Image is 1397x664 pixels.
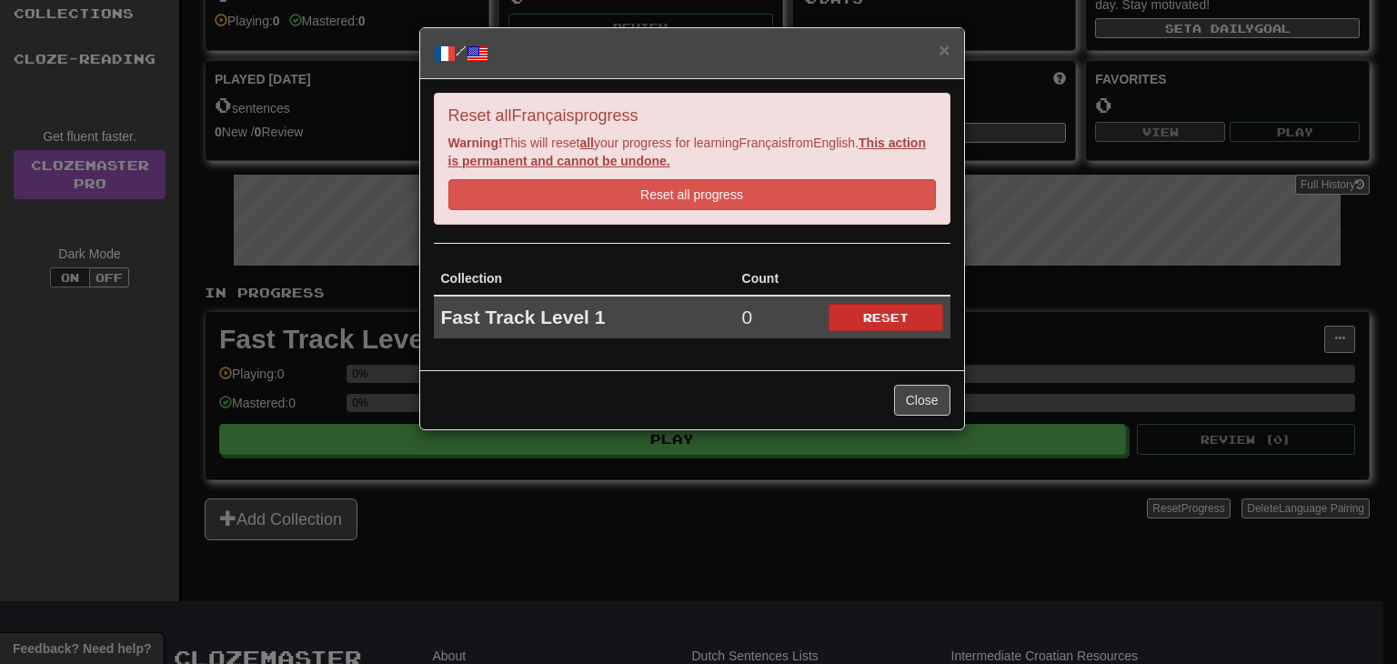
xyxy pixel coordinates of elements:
[448,134,936,170] p: This will reset your progress for learning Français from English .
[735,296,821,338] td: 0
[579,136,594,150] u: all
[448,136,503,150] strong: Warning!
[434,262,735,296] th: Collection
[434,296,735,338] td: Fast Track Level 1
[448,179,936,210] button: Reset all progress
[939,40,950,59] button: Close
[735,262,821,296] th: Count
[434,43,488,58] span: /
[894,385,950,416] button: Close
[448,107,936,126] h4: Reset all Français progress
[939,39,950,60] span: ×
[829,304,943,331] button: Reset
